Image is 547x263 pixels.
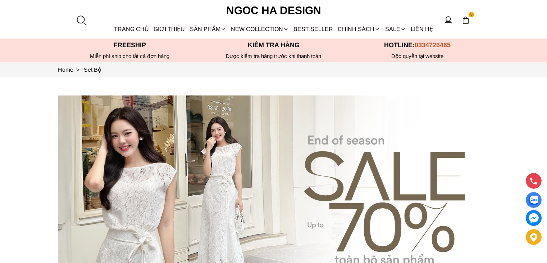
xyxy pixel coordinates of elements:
[228,19,291,39] a: NEW COLLECTION
[84,67,101,73] a: Link to Set Bộ
[58,53,202,59] div: Miễn phí ship cho tất cả đơn hàng
[151,19,187,39] a: GIỚI THIỆU
[469,12,474,18] span: 0
[529,196,538,205] img: Display image
[526,192,542,208] a: Display image
[336,19,383,39] div: Chính sách
[58,41,202,49] p: Freeship
[383,19,408,39] a: SALE
[526,210,542,226] a: messenger
[112,19,151,39] a: TRANG CHỦ
[187,19,228,39] div: SẢN PHẨM
[248,41,300,49] font: Kiểm tra hàng
[462,16,470,24] img: img-CART-ICON-ksit0nf1
[346,41,489,49] p: Hotline:
[58,67,84,73] a: Link to Home
[346,53,489,59] h6: Độc quyền tại website
[415,41,451,49] span: 0334726465
[73,67,82,73] span: >
[220,2,328,19] a: Ngoc Ha Design
[291,19,336,39] a: BEST SELLER
[408,19,435,39] a: LIÊN HỆ
[202,53,346,59] p: Được kiểm tra hàng trước khi thanh toán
